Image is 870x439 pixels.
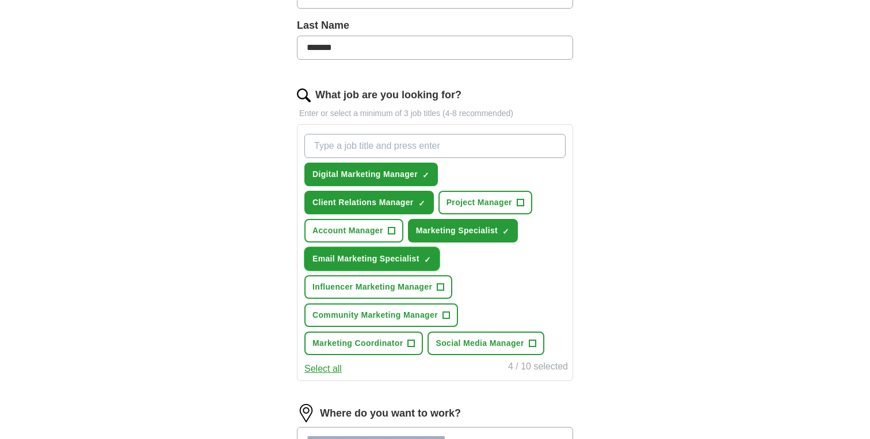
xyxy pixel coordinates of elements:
[408,219,518,242] button: Marketing Specialist✓
[422,171,429,180] span: ✓
[312,225,383,237] span: Account Manager
[428,332,544,355] button: Social Media Manager
[312,197,414,209] span: Client Relations Manager
[418,199,425,208] span: ✓
[508,360,568,376] div: 4 / 10 selected
[304,247,440,271] button: Email Marketing Specialist✓
[304,191,434,214] button: Client Relations Manager✓
[297,404,315,422] img: location.png
[447,197,512,209] span: Project Manager
[436,337,524,349] span: Social Media Manager
[502,227,509,236] span: ✓
[304,362,342,376] button: Select all
[438,191,532,214] button: Project Manager
[312,253,419,265] span: Email Marketing Specialist
[304,303,458,327] button: Community Marketing Manager
[304,219,403,242] button: Account Manager
[304,275,452,299] button: Influencer Marketing Manager
[320,406,461,421] label: Where do you want to work?
[416,225,498,237] span: Marketing Specialist
[312,309,438,321] span: Community Marketing Manager
[297,88,311,102] img: search.png
[312,337,403,349] span: Marketing Coordinator
[304,332,423,355] button: Marketing Coordinator
[304,163,438,186] button: Digital Marketing Manager✓
[424,255,431,264] span: ✓
[315,87,461,103] label: What job are you looking for?
[297,107,573,120] p: Enter or select a minimum of 3 job titles (4-8 recommended)
[312,281,432,293] span: Influencer Marketing Manager
[304,134,566,158] input: Type a job title and press enter
[312,168,418,180] span: Digital Marketing Manager
[297,18,573,33] label: Last Name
